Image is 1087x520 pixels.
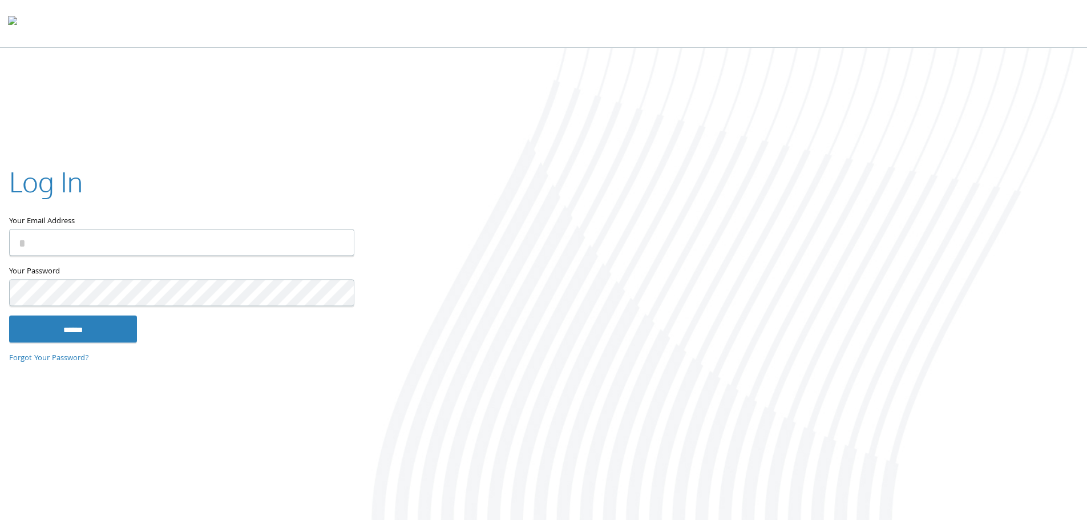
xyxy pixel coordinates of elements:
[9,163,83,201] h2: Log In
[8,12,17,35] img: todyl-logo-dark.svg
[332,286,345,300] keeper-lock: Open Keeper Popup
[9,265,353,279] label: Your Password
[332,236,345,249] keeper-lock: Open Keeper Popup
[9,352,89,365] a: Forgot Your Password?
